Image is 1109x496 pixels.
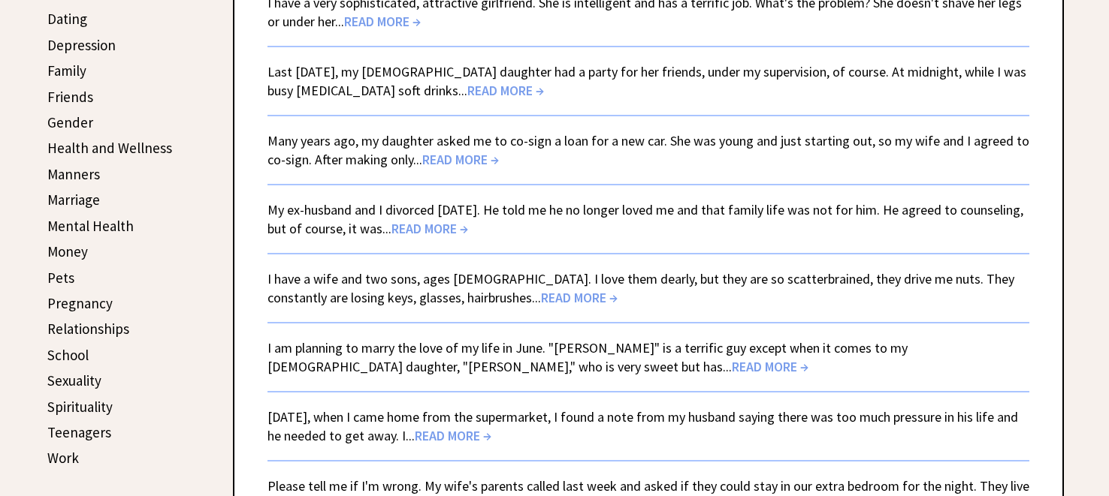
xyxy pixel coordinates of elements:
[422,151,499,168] span: READ MORE →
[47,320,129,338] a: Relationships
[47,36,116,54] a: Depression
[47,62,86,80] a: Family
[47,294,113,312] a: Pregnancy
[267,270,1014,306] a: I have a wife and two sons, ages [DEMOGRAPHIC_DATA]. I love them dearly, but they are so scatterb...
[47,217,134,235] a: Mental Health
[47,242,88,260] a: Money
[47,449,79,467] a: Work
[267,63,1026,99] a: Last [DATE], my [DEMOGRAPHIC_DATA] daughter had a party for her friends, under my supervision, of...
[344,13,421,30] span: READ MORE →
[47,346,89,364] a: School
[47,139,172,157] a: Health and Wellness
[267,339,908,375] a: I am planning to marry the love of my life in June. "[PERSON_NAME]" is a terrific guy except when...
[415,427,491,444] span: READ MORE →
[267,408,1018,444] a: [DATE], when I came home from the supermarket, I found a note from my husband saying there was to...
[391,220,468,237] span: READ MORE →
[541,289,618,306] span: READ MORE →
[47,191,100,209] a: Marriage
[47,88,93,106] a: Friends
[732,358,808,375] span: READ MORE →
[267,132,1029,168] a: Many years ago, my daughter asked me to co-sign a loan for a new car. She was young and just star...
[47,398,113,416] a: Spirituality
[467,82,544,99] span: READ MORE →
[267,201,1023,237] a: My ex-husband and I divorced [DATE]. He told me he no longer loved me and that family life was no...
[47,269,74,287] a: Pets
[47,423,111,441] a: Teenagers
[47,371,101,389] a: Sexuality
[47,10,87,28] a: Dating
[47,165,100,183] a: Manners
[47,113,93,131] a: Gender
